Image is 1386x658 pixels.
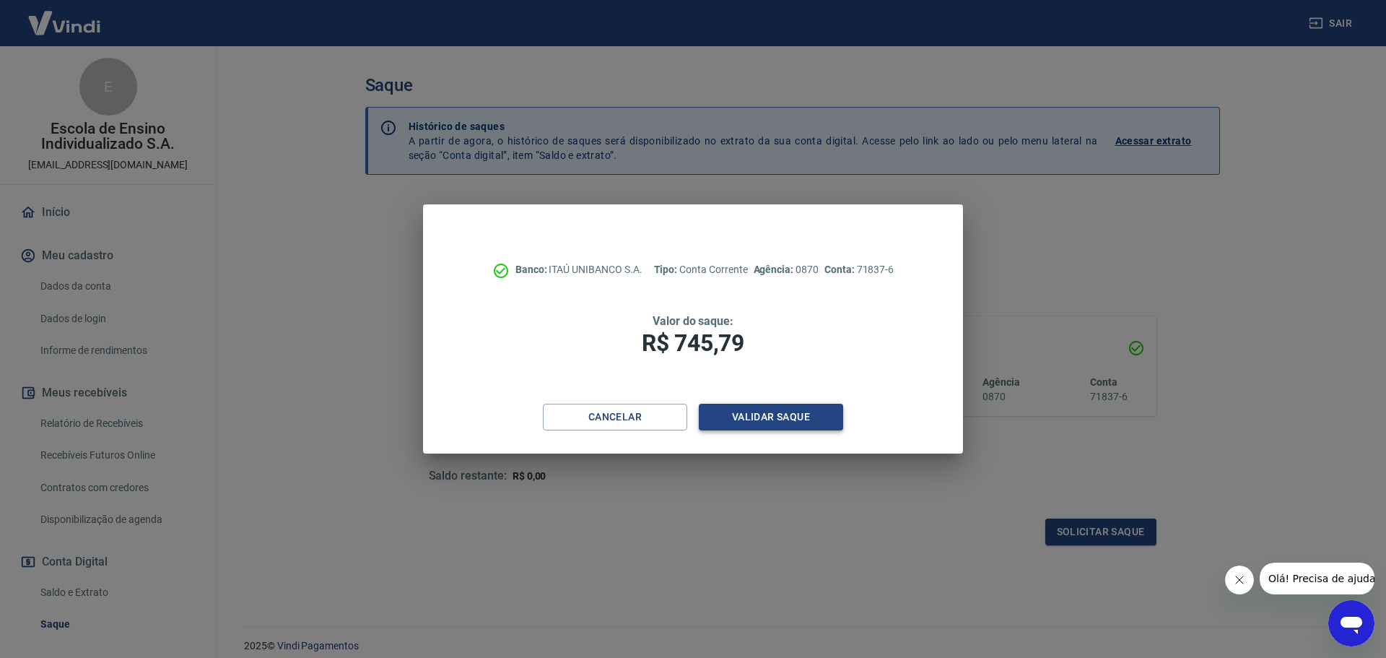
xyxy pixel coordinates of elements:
span: Olá! Precisa de ajuda? [9,10,121,22]
iframe: Mensagem da empresa [1260,563,1374,594]
span: Tipo: [654,264,680,275]
p: Conta Corrente [654,262,748,277]
button: Validar saque [699,404,843,430]
button: Cancelar [543,404,687,430]
iframe: Botão para abrir a janela de mensagens [1328,600,1374,646]
span: Banco: [515,264,549,275]
p: ITAÚ UNIBANCO S.A. [515,262,642,277]
p: 71837-6 [824,262,894,277]
p: 0870 [754,262,819,277]
span: R$ 745,79 [642,329,744,357]
span: Valor do saque: [653,314,733,328]
iframe: Fechar mensagem [1225,566,1254,594]
span: Agência: [754,264,796,275]
span: Conta: [824,264,857,275]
